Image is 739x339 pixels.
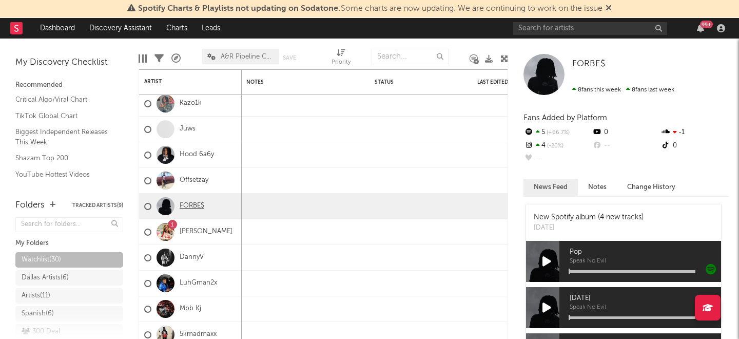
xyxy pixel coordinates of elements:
div: Spanish ( 6 ) [22,308,54,320]
button: Save [283,55,296,61]
div: Status [375,79,441,85]
div: 0 [592,126,660,139]
button: 99+ [697,24,704,32]
div: Last Edited [477,79,513,85]
div: Folders [15,199,45,212]
span: Dismiss [606,5,612,13]
div: Priority [332,56,351,69]
a: LuhGman2x [180,279,217,288]
div: A&R Pipeline [171,44,181,73]
span: +66.7 % [545,130,570,136]
a: [PERSON_NAME] [180,228,232,236]
a: Artists(11) [15,288,123,304]
div: 99 + [700,21,713,28]
a: Biggest Independent Releases This Week [15,126,113,147]
div: 4 [523,139,592,153]
div: Artists ( 11 ) [22,290,50,302]
span: -20 % [546,143,563,149]
input: Search for folders... [15,217,123,232]
div: [DATE] [534,223,644,233]
div: Dallas Artists ( 6 ) [22,272,69,284]
input: Search for artists [513,22,667,35]
a: Charts [159,18,195,39]
a: Discovery Assistant [82,18,159,39]
button: Notes [578,179,617,196]
a: Dashboard [33,18,82,39]
div: Edit Columns [139,44,147,73]
a: Juws [180,125,196,134]
div: Priority [332,44,351,73]
div: Artist [144,79,221,85]
div: -- [592,139,660,153]
span: 8 fans last week [572,87,674,93]
a: Spanish(6) [15,306,123,322]
div: Watchlist ( 30 ) [22,254,61,266]
a: Leads [195,18,227,39]
span: Speak No Evil [570,258,721,265]
span: FORBE$ [572,60,605,68]
span: A&R Pipeline Collaboration Official [221,53,274,60]
a: Watchlist(30) [15,252,123,268]
span: : Some charts are now updating. We are continuing to work on the issue [138,5,602,13]
div: Recommended [15,79,123,91]
span: Spotify Charts & Playlists not updating on Sodatone [138,5,338,13]
input: Search... [372,49,449,64]
a: Mpb Kj [180,305,201,313]
div: 5 [523,126,592,139]
button: News Feed [523,179,578,196]
div: Notes [246,79,349,85]
a: YouTube Hottest Videos [15,169,113,180]
button: Change History [617,179,686,196]
div: My Discovery Checklist [15,56,123,69]
a: Dallas Artists(6) [15,270,123,286]
a: FORBE$ [180,202,204,211]
span: Speak No Evil [570,305,721,311]
button: Tracked Artists(9) [72,203,123,208]
div: -1 [660,126,729,139]
span: Fans Added by Platform [523,114,607,122]
span: [DATE] [570,292,721,305]
div: New Spotify album (4 new tracks) [534,212,644,223]
span: Pop [570,246,721,258]
a: Kazo1k [180,99,202,108]
div: -- [523,153,592,166]
a: FORBE$ [572,59,605,69]
a: 5kmadmaxx [180,330,217,339]
span: 8 fans this week [572,87,621,93]
a: Offsetzay [180,176,208,185]
div: 0 [660,139,729,153]
div: Filters [154,44,164,73]
a: Hood 6a6y [180,150,214,159]
div: My Folders [15,237,123,250]
a: Shazam Top 200 [15,153,113,164]
a: Critical Algo/Viral Chart [15,94,113,105]
a: TikTok Global Chart [15,110,113,122]
a: DannyV [180,253,204,262]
